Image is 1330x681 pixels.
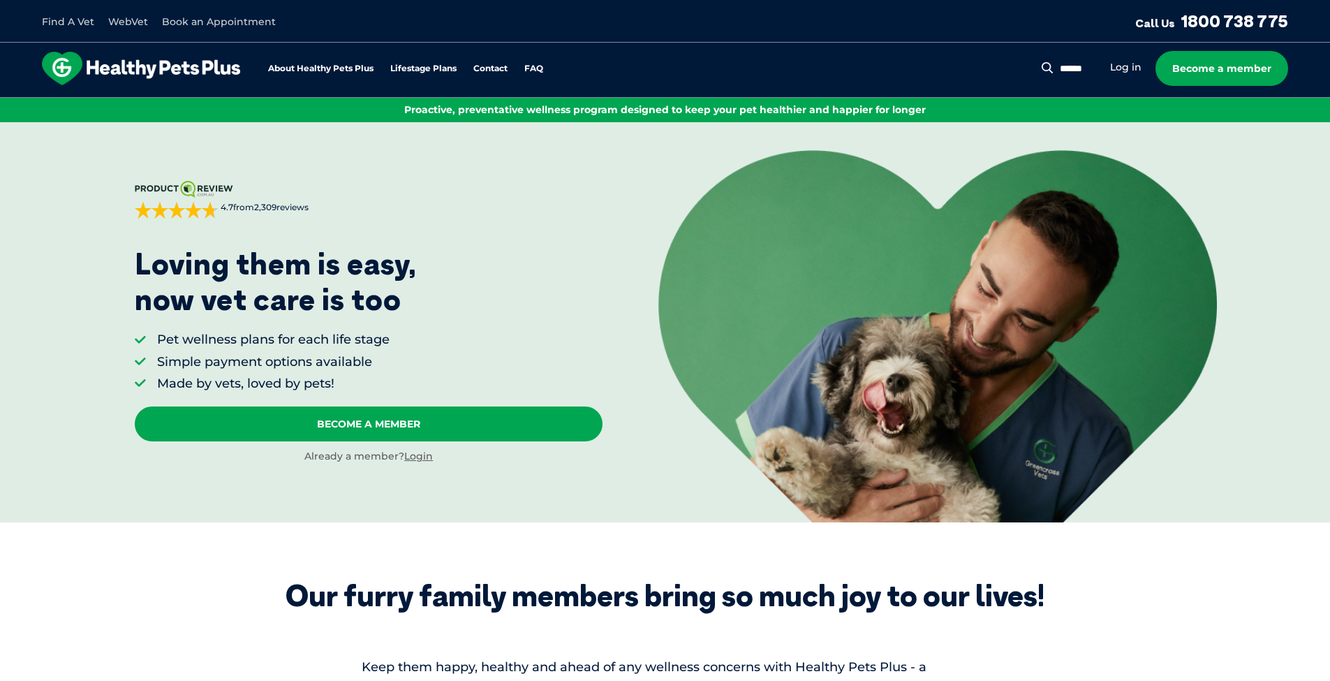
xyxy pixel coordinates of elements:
[286,578,1044,613] div: Our furry family members bring so much joy to our lives!
[135,450,603,464] div: Already a member?
[135,247,417,317] p: Loving them is easy, now vet care is too
[108,15,148,28] a: WebVet
[473,64,508,73] a: Contact
[404,450,433,462] a: Login
[268,64,374,73] a: About Healthy Pets Plus
[135,202,219,219] div: 4.7 out of 5 stars
[658,150,1217,522] img: <p>Loving them is easy, <br /> now vet care is too</p>
[157,331,390,349] li: Pet wellness plans for each life stage
[221,202,233,212] strong: 4.7
[135,407,603,441] a: Become A Member
[390,64,457,73] a: Lifestage Plans
[42,52,240,85] img: hpp-logo
[1135,16,1175,30] span: Call Us
[1039,61,1056,75] button: Search
[1110,61,1141,74] a: Log in
[42,15,94,28] a: Find A Vet
[219,202,309,214] span: from
[1135,10,1288,31] a: Call Us1800 738 775
[157,375,390,393] li: Made by vets, loved by pets!
[524,64,543,73] a: FAQ
[162,15,276,28] a: Book an Appointment
[1155,51,1288,86] a: Become a member
[157,353,390,371] li: Simple payment options available
[135,181,603,219] a: 4.7from2,309reviews
[254,202,309,212] span: 2,309 reviews
[404,103,926,116] span: Proactive, preventative wellness program designed to keep your pet healthier and happier for longer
